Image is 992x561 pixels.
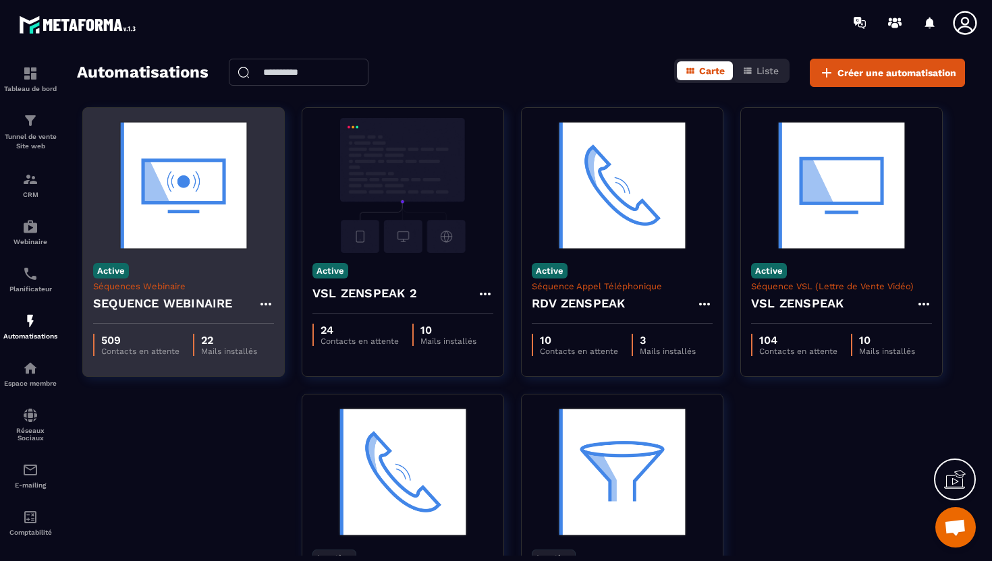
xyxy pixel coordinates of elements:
a: formationformationTableau de bord [3,55,57,102]
p: Tunnel de vente Site web [3,132,57,151]
img: logo [19,12,140,37]
h4: VSL ZENSPEAK [751,294,844,313]
img: formation [22,113,38,129]
h2: Automatisations [77,59,209,87]
img: automation-background [312,118,493,253]
img: scheduler [22,266,38,282]
img: automation-background [532,118,713,253]
p: 22 [201,334,257,347]
div: Ouvrir le chat [935,507,976,548]
img: automation-background [751,118,932,253]
p: CRM [3,191,57,198]
p: Espace membre [3,380,57,387]
p: Active [93,263,129,278]
p: Mails installés [420,336,476,346]
p: Mails installés [640,347,696,356]
p: Mails installés [201,347,257,356]
img: automations [22,313,38,329]
a: accountantaccountantComptabilité [3,499,57,546]
a: automationsautomationsEspace membre [3,350,57,397]
img: automation-background [312,405,493,539]
img: accountant [22,509,38,525]
p: Tableau de bord [3,85,57,92]
p: 104 [759,334,837,347]
p: Contacts en attente [759,347,837,356]
p: 10 [540,334,618,347]
a: schedulerschedulerPlanificateur [3,256,57,303]
h4: SEQUENCE WEBINAIRE [93,294,233,313]
p: Automatisations [3,332,57,340]
button: Carte [677,61,733,80]
p: 10 [859,334,915,347]
img: automation-background [532,405,713,539]
p: Webinaire [3,238,57,245]
h4: VSL ZENSPEAK 2 [312,284,417,303]
a: emailemailE-mailing [3,452,57,499]
p: 10 [420,324,476,336]
a: formationformationTunnel de vente Site web [3,102,57,161]
p: Séquence Appel Téléphonique [532,281,713,291]
h4: RDV ZENSPEAK [532,294,625,313]
a: formationformationCRM [3,161,57,208]
p: Contacts en attente [101,347,180,356]
img: formation [22,65,38,82]
a: automationsautomationsAutomatisations [3,303,57,350]
img: social-network [22,407,38,423]
p: Comptabilité [3,529,57,536]
a: social-networksocial-networkRéseaux Sociaux [3,397,57,452]
p: Mails installés [859,347,915,356]
p: Active [532,263,568,278]
p: Contacts en attente [540,347,618,356]
p: Séquence VSL (Lettre de Vente Vidéo) [751,281,932,291]
p: Active [751,263,787,278]
p: 509 [101,334,180,347]
span: Liste [756,65,779,76]
p: 24 [321,324,399,336]
p: Réseaux Sociaux [3,427,57,442]
p: Contacts en attente [321,336,399,346]
p: Active [312,263,348,278]
span: Carte [699,65,725,76]
p: Planificateur [3,285,57,293]
button: Créer une automatisation [810,59,965,87]
a: automationsautomationsWebinaire [3,208,57,256]
p: 3 [640,334,696,347]
span: Créer une automatisation [837,66,956,80]
img: email [22,462,38,478]
img: formation [22,171,38,187]
p: E-mailing [3,481,57,489]
img: automations [22,360,38,376]
img: automations [22,218,38,235]
img: automation-background [93,118,274,253]
button: Liste [734,61,787,80]
p: Séquences Webinaire [93,281,274,291]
